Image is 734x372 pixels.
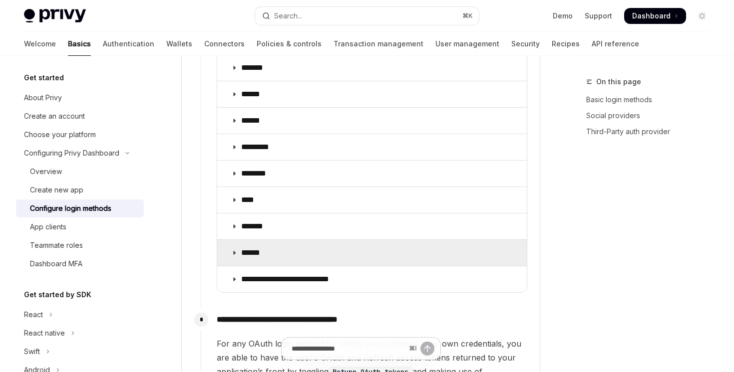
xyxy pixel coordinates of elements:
[553,11,573,21] a: Demo
[420,342,434,356] button: Send message
[596,76,641,88] span: On this page
[624,8,686,24] a: Dashboard
[24,147,119,159] div: Configuring Privy Dashboard
[30,202,111,214] div: Configure login methods
[16,255,144,273] a: Dashboard MFA
[24,346,40,358] div: Swift
[16,163,144,181] a: Overview
[24,129,96,141] div: Choose your platform
[24,32,56,56] a: Welcome
[694,8,710,24] button: Toggle dark mode
[16,218,144,236] a: App clients
[30,184,83,196] div: Create new app
[16,199,144,217] a: Configure login methods
[24,92,62,104] div: About Privy
[68,32,91,56] a: Basics
[30,221,66,233] div: App clients
[586,92,718,108] a: Basic login methods
[30,166,62,178] div: Overview
[24,327,65,339] div: React native
[30,239,83,251] div: Teammate roles
[586,108,718,124] a: Social providers
[292,338,405,360] input: Ask a question...
[632,11,671,21] span: Dashboard
[24,9,86,23] img: light logo
[24,110,85,122] div: Create an account
[24,309,43,321] div: React
[592,32,639,56] a: API reference
[30,258,82,270] div: Dashboard MFA
[435,32,499,56] a: User management
[16,107,144,125] a: Create an account
[274,10,302,22] div: Search...
[255,7,478,25] button: Open search
[16,236,144,254] a: Teammate roles
[586,124,718,140] a: Third-Party auth provider
[204,32,245,56] a: Connectors
[103,32,154,56] a: Authentication
[16,126,144,144] a: Choose your platform
[166,32,192,56] a: Wallets
[334,32,423,56] a: Transaction management
[24,289,91,301] h5: Get started by SDK
[16,306,144,324] button: Toggle React section
[552,32,580,56] a: Recipes
[16,343,144,361] button: Toggle Swift section
[16,181,144,199] a: Create new app
[16,144,144,162] button: Toggle Configuring Privy Dashboard section
[16,89,144,107] a: About Privy
[257,32,322,56] a: Policies & controls
[511,32,540,56] a: Security
[585,11,612,21] a: Support
[462,12,473,20] span: ⌘ K
[24,72,64,84] h5: Get started
[16,324,144,342] button: Toggle React native section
